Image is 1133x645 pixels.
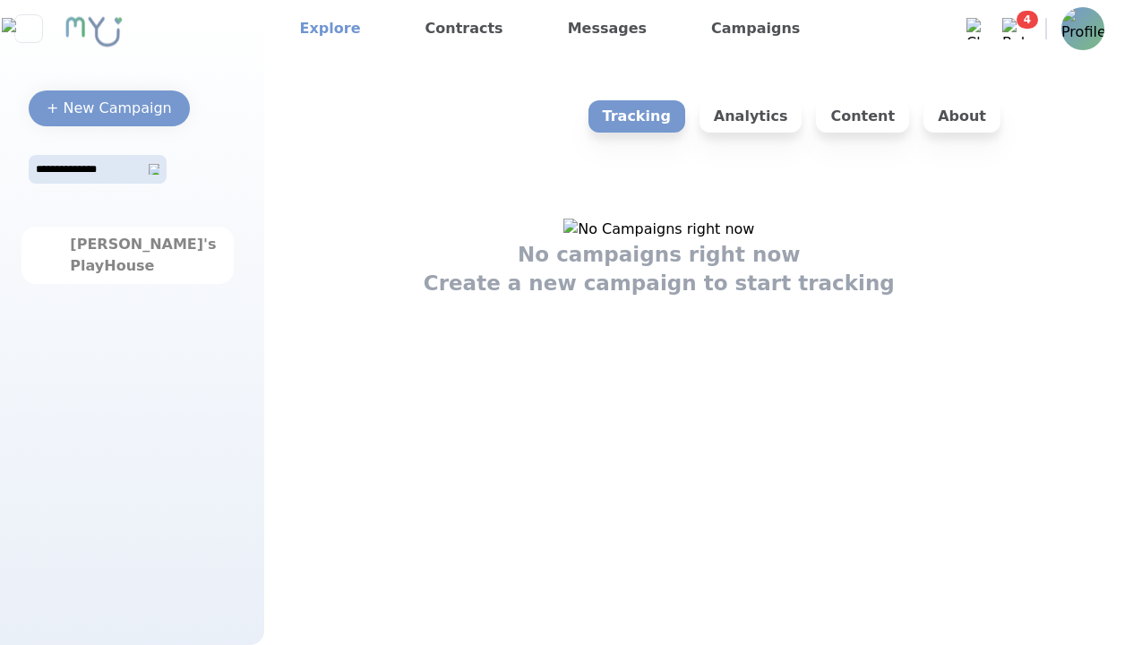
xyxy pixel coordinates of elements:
[70,234,185,277] div: [PERSON_NAME]'s PlayHouse
[1061,7,1104,50] img: Profile
[966,18,988,39] img: Chat
[2,18,55,39] img: Close sidebar
[424,269,895,297] h1: Create a new campaign to start tracking
[293,14,368,43] a: Explore
[704,14,807,43] a: Campaigns
[816,100,909,133] p: Content
[1017,11,1038,29] span: 4
[563,219,754,240] img: No Campaigns right now
[561,14,654,43] a: Messages
[47,98,172,119] div: + New Campaign
[418,14,511,43] a: Contracts
[518,240,801,269] h1: No campaigns right now
[588,100,685,133] p: Tracking
[923,100,1000,133] p: About
[1002,18,1024,39] img: Bell
[29,90,190,126] button: + New Campaign
[700,100,803,133] p: Analytics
